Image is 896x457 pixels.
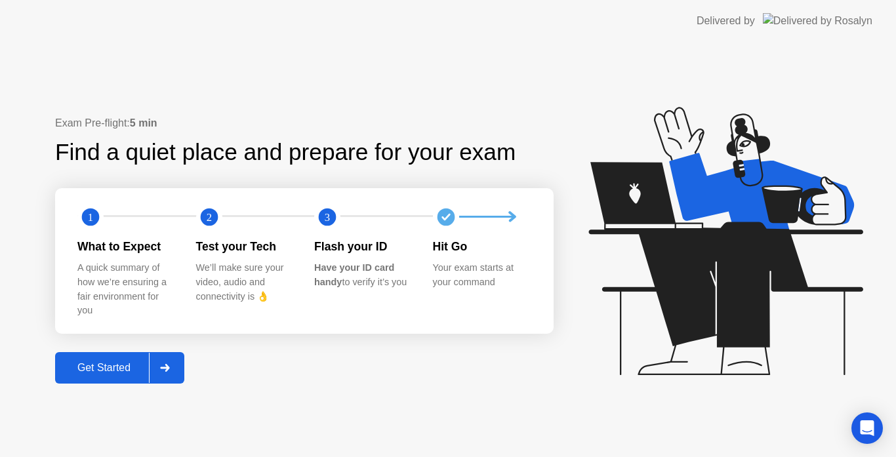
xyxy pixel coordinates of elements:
div: Flash your ID [314,238,412,255]
text: 3 [325,211,330,224]
div: Hit Go [433,238,531,255]
text: 1 [88,211,93,224]
div: Test your Tech [196,238,294,255]
div: to verify it’s you [314,261,412,289]
div: What to Expect [77,238,175,255]
img: Delivered by Rosalyn [763,13,872,28]
div: We’ll make sure your video, audio and connectivity is 👌 [196,261,294,304]
button: Get Started [55,352,184,384]
div: Your exam starts at your command [433,261,531,289]
div: Find a quiet place and prepare for your exam [55,135,518,170]
div: Open Intercom Messenger [851,412,883,444]
b: Have your ID card handy [314,262,394,287]
div: A quick summary of how we’re ensuring a fair environment for you [77,261,175,317]
div: Exam Pre-flight: [55,115,554,131]
b: 5 min [130,117,157,129]
div: Get Started [59,362,149,374]
div: Delivered by [697,13,755,29]
text: 2 [206,211,211,224]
